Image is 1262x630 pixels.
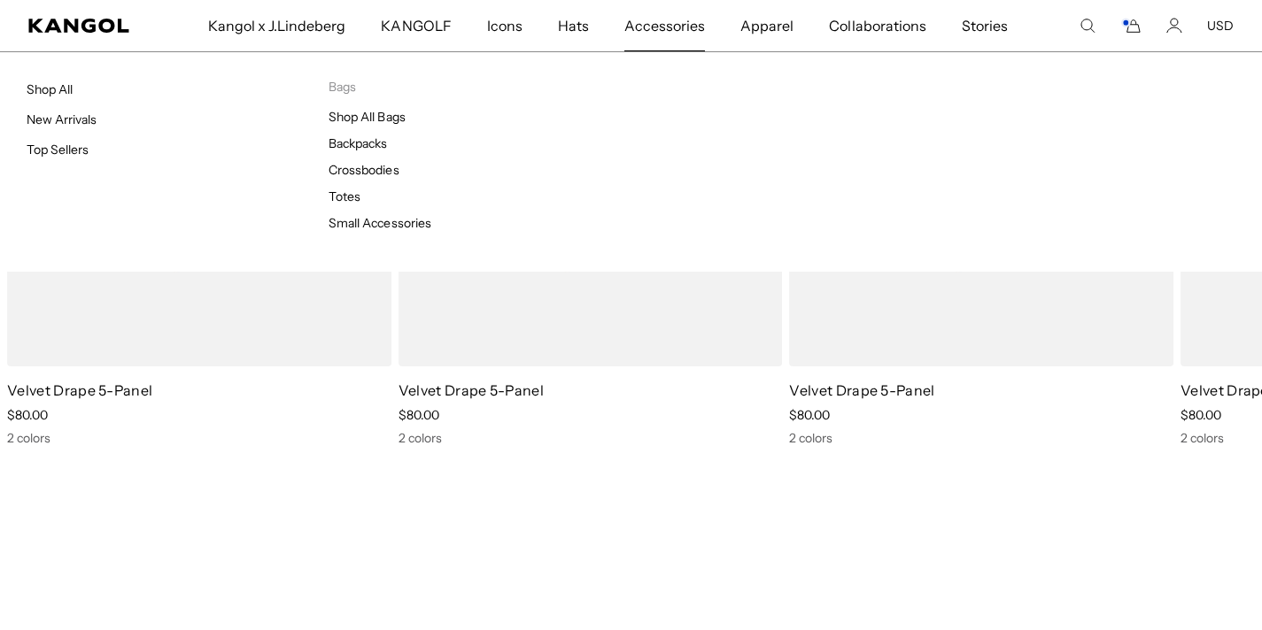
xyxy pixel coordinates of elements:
[399,430,783,446] div: 2 colors
[27,111,97,127] a: New Arrivals
[329,109,405,125] a: Shop All Bags
[7,407,48,423] span: $80.00
[329,215,430,231] a: Small Accessories
[399,407,439,423] span: $80.00
[28,19,136,33] a: Kangol
[1181,407,1221,423] span: $80.00
[27,142,89,157] a: Top Sellers
[789,381,934,399] a: Velvet Drape 5-Panel
[1207,18,1234,34] button: USD
[329,135,387,151] a: Backpacks
[399,381,544,399] a: Velvet Drape 5-Panel
[7,381,152,399] a: Velvet Drape 5-Panel
[329,188,360,204] a: Totes
[1080,18,1096,34] summary: Search here
[789,430,1173,446] div: 2 colors
[27,81,73,97] a: Shop All
[329,162,399,178] a: Crossbodies
[7,430,391,446] div: 2 colors
[1120,18,1142,34] button: Cart
[1166,18,1182,34] a: Account
[789,407,830,423] span: $80.00
[329,79,631,95] p: Bags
